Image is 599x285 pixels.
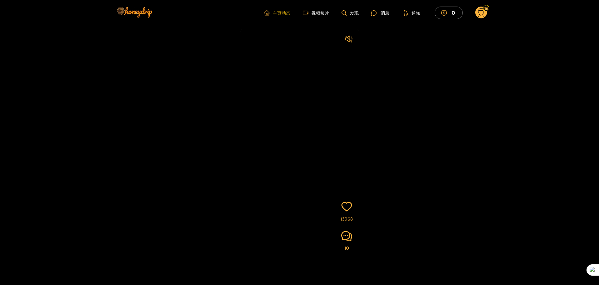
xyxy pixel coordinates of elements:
[303,10,312,16] span: 摄像机
[341,201,352,212] span: 心
[381,11,389,15] font: 消息
[345,35,353,43] span: 声音
[402,10,422,16] button: 通知
[342,10,358,16] a: 发现
[412,11,420,15] font: 通知
[441,10,450,16] span: 美元
[345,245,349,251] font: 10
[273,11,290,15] font: 主页动态
[264,10,290,16] a: 主页动态
[303,10,329,16] a: 视频短片
[341,231,352,242] span: 评论
[264,10,273,16] span: 家
[341,216,353,222] font: 13968
[484,7,488,10] img: 风扇等级
[312,11,329,15] font: 视频短片
[452,10,455,16] font: 0
[350,11,359,15] font: 发现
[435,7,463,19] button: 0
[242,30,254,33] font: 高速下载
